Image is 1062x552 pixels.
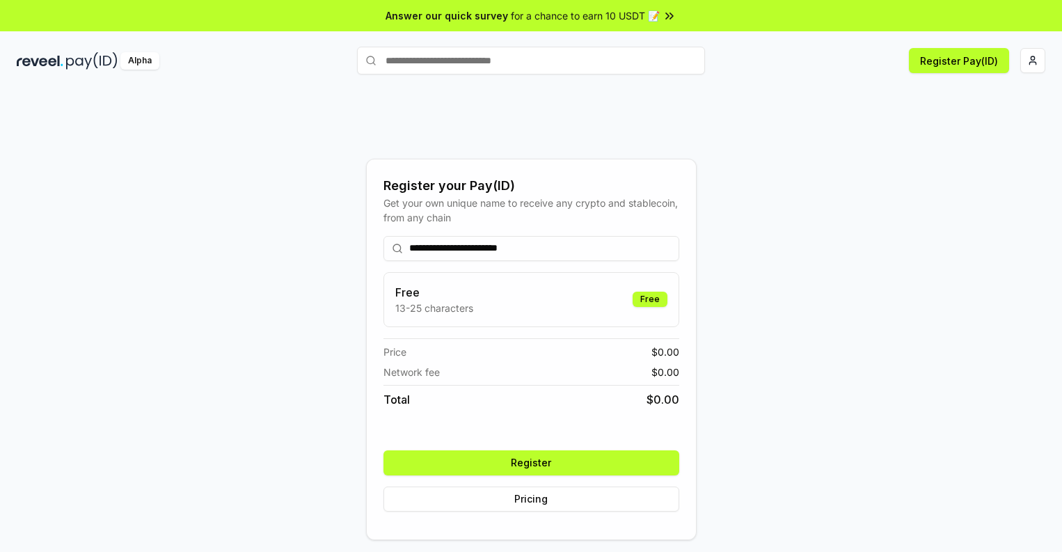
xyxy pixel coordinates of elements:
[383,196,679,225] div: Get your own unique name to receive any crypto and stablecoin, from any chain
[383,176,679,196] div: Register your Pay(ID)
[395,284,473,301] h3: Free
[511,8,660,23] span: for a chance to earn 10 USDT 📝
[647,391,679,408] span: $ 0.00
[651,365,679,379] span: $ 0.00
[66,52,118,70] img: pay_id
[383,487,679,512] button: Pricing
[651,345,679,359] span: $ 0.00
[17,52,63,70] img: reveel_dark
[383,365,440,379] span: Network fee
[386,8,508,23] span: Answer our quick survey
[909,48,1009,73] button: Register Pay(ID)
[383,391,410,408] span: Total
[120,52,159,70] div: Alpha
[383,450,679,475] button: Register
[383,345,406,359] span: Price
[395,301,473,315] p: 13-25 characters
[633,292,667,307] div: Free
